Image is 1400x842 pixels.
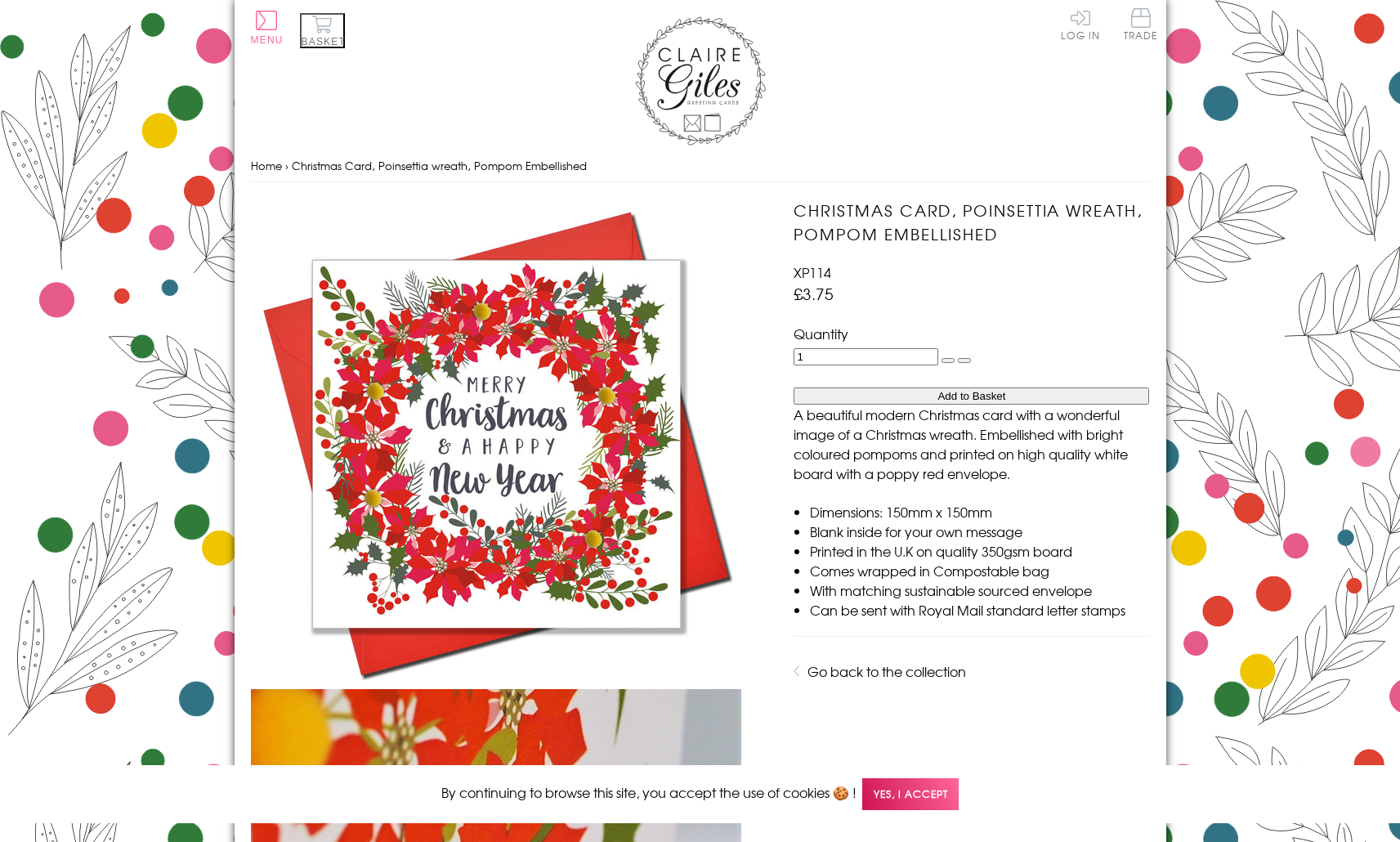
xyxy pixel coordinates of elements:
[251,34,284,46] span: Menu
[810,541,1149,561] li: Printed in the U.K on quality 350gsm board
[807,661,966,681] a: Go back to the collection
[1124,8,1158,43] a: Trade
[251,11,284,46] button: Menu
[292,158,587,173] span: Christmas Card, Poinsettia wreath, Pompom Embellished
[285,158,288,173] span: ›
[862,778,959,810] span: Yes, I accept
[937,390,1005,402] span: Add to Basket
[810,502,1149,522] li: Dimensions: 150mm x 150mm
[635,16,766,146] img: Claire Giles Greetings Cards
[810,600,1149,620] li: Can be sent with Royal Mail standard letter stamps
[1061,8,1100,40] a: Log In
[251,150,1150,183] nav: breadcrumbs
[810,580,1149,600] li: With matching sustainable sourced envelope
[794,282,834,305] span: £3.75
[794,387,1149,405] button: Add to Basket
[794,324,848,343] label: Quantity
[810,561,1149,580] li: Comes wrapped in Compostable bag
[794,199,1149,246] h1: Christmas Card, Poinsettia wreath, Pompom Embellished
[251,199,741,689] img: Christmas Card, Poinsettia wreath, Pompom Embellished
[251,158,282,173] a: Home
[794,262,831,282] span: XP114
[810,522,1149,541] li: Blank inside for your own message
[300,13,345,48] button: Basket
[1124,8,1158,40] span: Trade
[794,405,1149,483] p: A beautiful modern Christmas card with a wonderful image of a Christmas wreath. Embellished with ...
